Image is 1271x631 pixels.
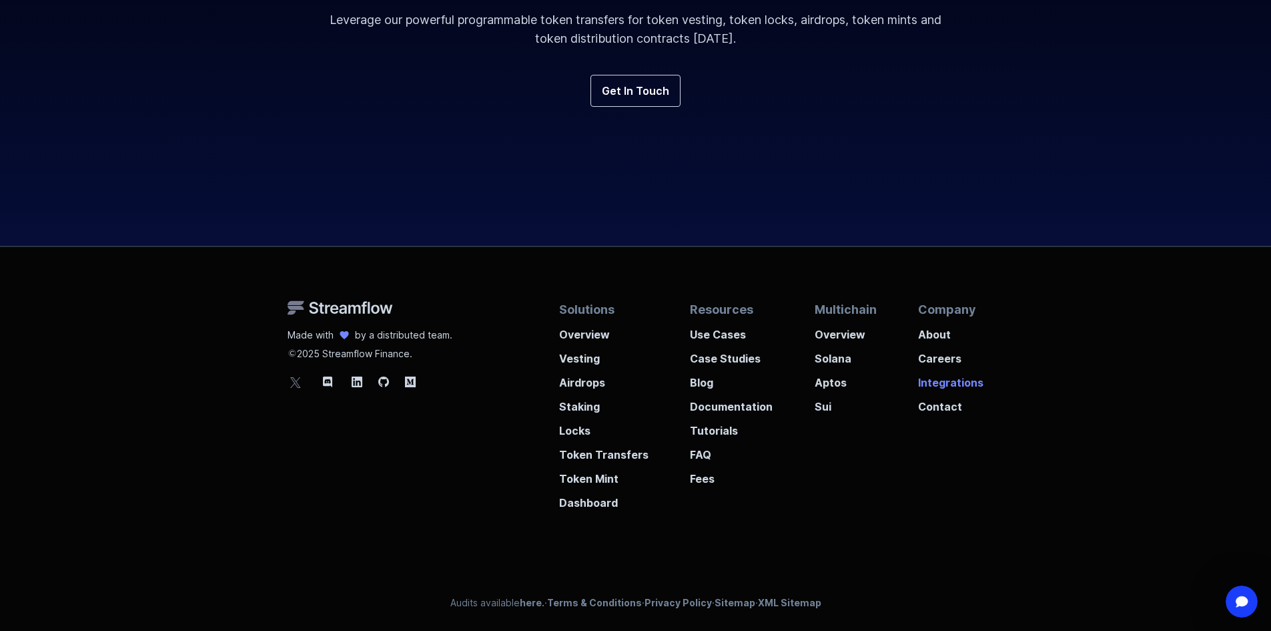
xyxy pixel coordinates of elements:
a: Terms & Conditions [547,597,642,608]
a: Staking [559,391,649,415]
a: Overview [815,319,877,343]
a: Token Transfers [559,439,649,463]
p: Resources [690,300,773,319]
a: Airdrops [559,367,649,391]
p: Made with [288,329,334,342]
p: Company [918,300,983,319]
a: Fees [690,463,773,487]
p: Solutions [559,300,649,319]
a: Use Cases [690,319,773,343]
a: Token Mint [559,463,649,487]
a: Integrations [918,367,983,391]
p: Leverage our powerful programmable token transfers for token vesting, token locks, airdrops, toke... [316,11,956,48]
a: Privacy Policy [645,597,712,608]
p: 2025 Streamflow Finance. [288,342,452,361]
a: here. [520,597,544,608]
a: Contact [918,391,983,415]
a: Careers [918,343,983,367]
p: by a distributed team. [355,329,452,342]
a: About [918,319,983,343]
a: Locks [559,415,649,439]
a: Dashboard [559,487,649,511]
a: XML Sitemap [758,597,821,608]
img: Streamflow Logo [288,300,393,315]
a: Tutorials [690,415,773,439]
p: Multichain [815,300,877,319]
a: Get In Touch [590,75,681,107]
a: Sui [815,391,877,415]
a: Sitemap [715,597,755,608]
a: Documentation [690,391,773,415]
a: FAQ [690,439,773,463]
p: Audits available · · · · [450,596,821,610]
a: Blog [690,367,773,391]
a: Case Studies [690,343,773,367]
a: Aptos [815,367,877,391]
a: Solana [815,343,877,367]
a: Vesting [559,343,649,367]
iframe: Intercom live chat [1226,586,1258,618]
a: Overview [559,319,649,343]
